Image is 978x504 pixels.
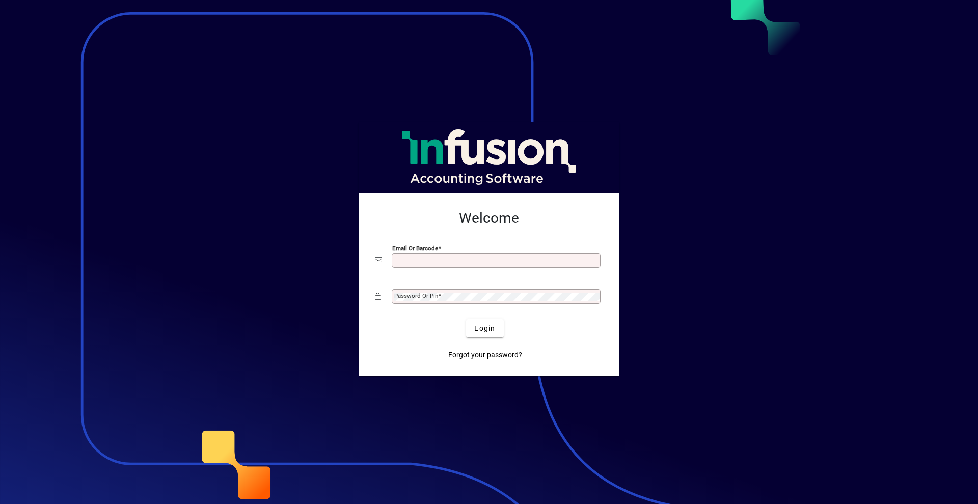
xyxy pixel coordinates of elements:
[474,323,495,334] span: Login
[466,319,503,337] button: Login
[394,292,438,299] mat-label: Password or Pin
[444,346,526,364] a: Forgot your password?
[392,245,438,252] mat-label: Email or Barcode
[448,350,522,360] span: Forgot your password?
[375,209,603,227] h2: Welcome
